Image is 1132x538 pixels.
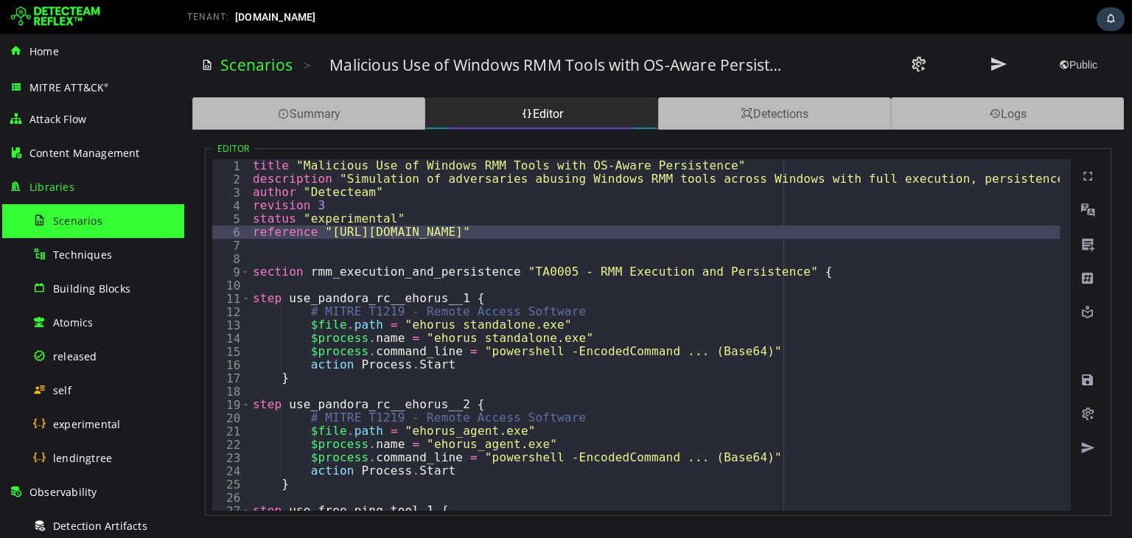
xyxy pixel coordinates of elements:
div: 15 [28,311,66,324]
span: lendingtree [53,451,112,465]
div: 26 [28,457,66,470]
sup: ® [104,82,108,88]
span: Libraries [29,180,74,194]
div: 19 [28,364,66,377]
span: Attack Flow [29,112,86,126]
span: [DOMAIN_NAME] [235,11,316,23]
div: 1 [28,125,66,139]
span: Toggle code folding, rows 27 through 33 [57,470,66,483]
span: Techniques [53,248,112,262]
span: TENANT: [187,12,229,22]
div: Detections [474,63,707,96]
img: Detecteam logo [11,5,100,29]
span: released [53,349,97,363]
span: > [119,23,127,40]
span: Content Management [29,146,140,160]
div: 23 [28,417,66,430]
span: experimental [53,417,120,431]
span: self [53,383,71,397]
div: 22 [28,404,66,417]
div: 11 [28,258,66,271]
div: Summary [8,63,241,96]
span: Toggle code folding, rows 9 through 6929 [57,231,65,245]
span: Scenarios [53,214,102,228]
div: 24 [28,430,66,444]
span: Home [29,44,59,58]
span: Public [875,25,913,37]
div: 2 [28,139,66,152]
div: 20 [28,377,66,391]
div: 16 [28,324,66,338]
span: Atomics [53,315,93,329]
div: 7 [28,205,66,218]
span: Toggle code folding, rows 11 through 17 [57,258,66,271]
div: 9 [28,231,66,245]
span: MITRE ATT&CK [29,80,109,94]
legend: Editor [27,108,71,121]
div: 21 [28,391,66,404]
div: 5 [28,178,66,192]
div: 25 [28,444,66,457]
div: 14 [28,298,66,311]
a: Scenarios [36,21,108,41]
div: Editor [241,63,474,96]
h3: Malicious Use of Windows RMM Tools with OS-Aware Persistence [145,21,604,41]
span: Building Blocks [53,282,130,296]
div: 13 [28,284,66,298]
span: Observability [29,485,97,499]
div: Logs [707,63,940,96]
button: Public [857,22,931,41]
div: 12 [28,271,66,284]
div: Task Notifications [1097,7,1125,31]
div: 10 [28,245,66,258]
div: 18 [28,351,66,364]
div: 8 [28,218,66,231]
span: Toggle code folding, rows 19 through 25 [57,364,66,377]
span: Detection Artifacts [53,519,147,533]
div: 6 [28,192,66,205]
div: 4 [28,165,66,178]
div: 17 [28,338,66,351]
div: 3 [28,152,66,165]
div: 27 [28,470,66,483]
